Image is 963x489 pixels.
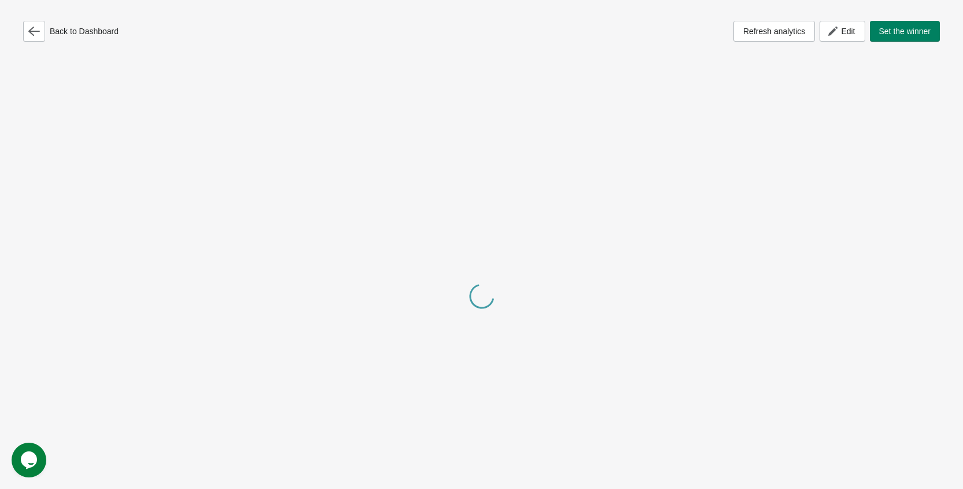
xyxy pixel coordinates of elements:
span: Edit [841,27,855,36]
span: Refresh analytics [743,27,805,36]
button: Set the winner [870,21,940,42]
span: Set the winner [879,27,931,36]
button: Edit [820,21,865,42]
div: Back to Dashboard [23,21,119,42]
iframe: chat widget [12,443,49,477]
button: Refresh analytics [733,21,815,42]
